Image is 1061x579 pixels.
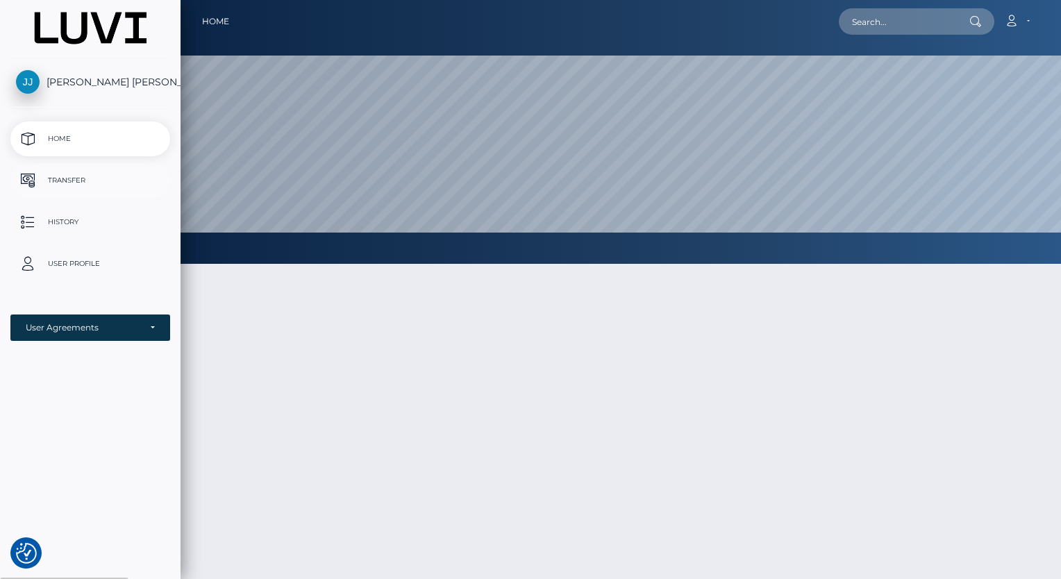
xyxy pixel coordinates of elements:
p: History [16,212,165,233]
a: History [10,205,170,240]
button: User Agreements [10,314,170,341]
p: Home [16,128,165,149]
span: [PERSON_NAME] [PERSON_NAME] [10,76,170,88]
button: Consent Preferences [16,543,37,564]
a: Home [10,121,170,156]
a: User Profile [10,246,170,281]
img: Revisit consent button [16,543,37,564]
a: Home [202,7,229,36]
img: MassPay [28,11,152,45]
p: Transfer [16,170,165,191]
a: Transfer [10,163,170,198]
input: Search... [839,8,969,35]
p: User Profile [16,253,165,274]
div: User Agreements [26,322,140,333]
